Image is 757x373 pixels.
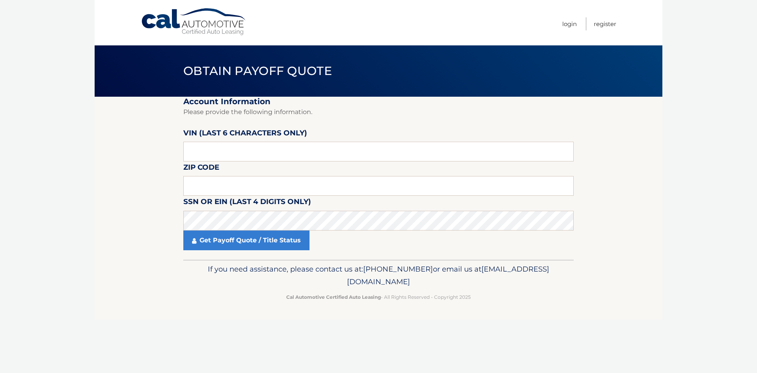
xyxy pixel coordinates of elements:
label: Zip Code [183,161,219,176]
p: - All Rights Reserved - Copyright 2025 [188,293,569,301]
a: Get Payoff Quote / Title Status [183,231,310,250]
a: Cal Automotive [141,8,247,36]
label: VIN (last 6 characters only) [183,127,307,142]
h2: Account Information [183,97,574,107]
a: Login [562,17,577,30]
label: SSN or EIN (last 4 digits only) [183,196,311,210]
strong: Cal Automotive Certified Auto Leasing [286,294,381,300]
p: Please provide the following information. [183,107,574,118]
span: [PHONE_NUMBER] [363,264,433,274]
a: Register [594,17,616,30]
span: Obtain Payoff Quote [183,64,332,78]
p: If you need assistance, please contact us at: or email us at [188,263,569,288]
